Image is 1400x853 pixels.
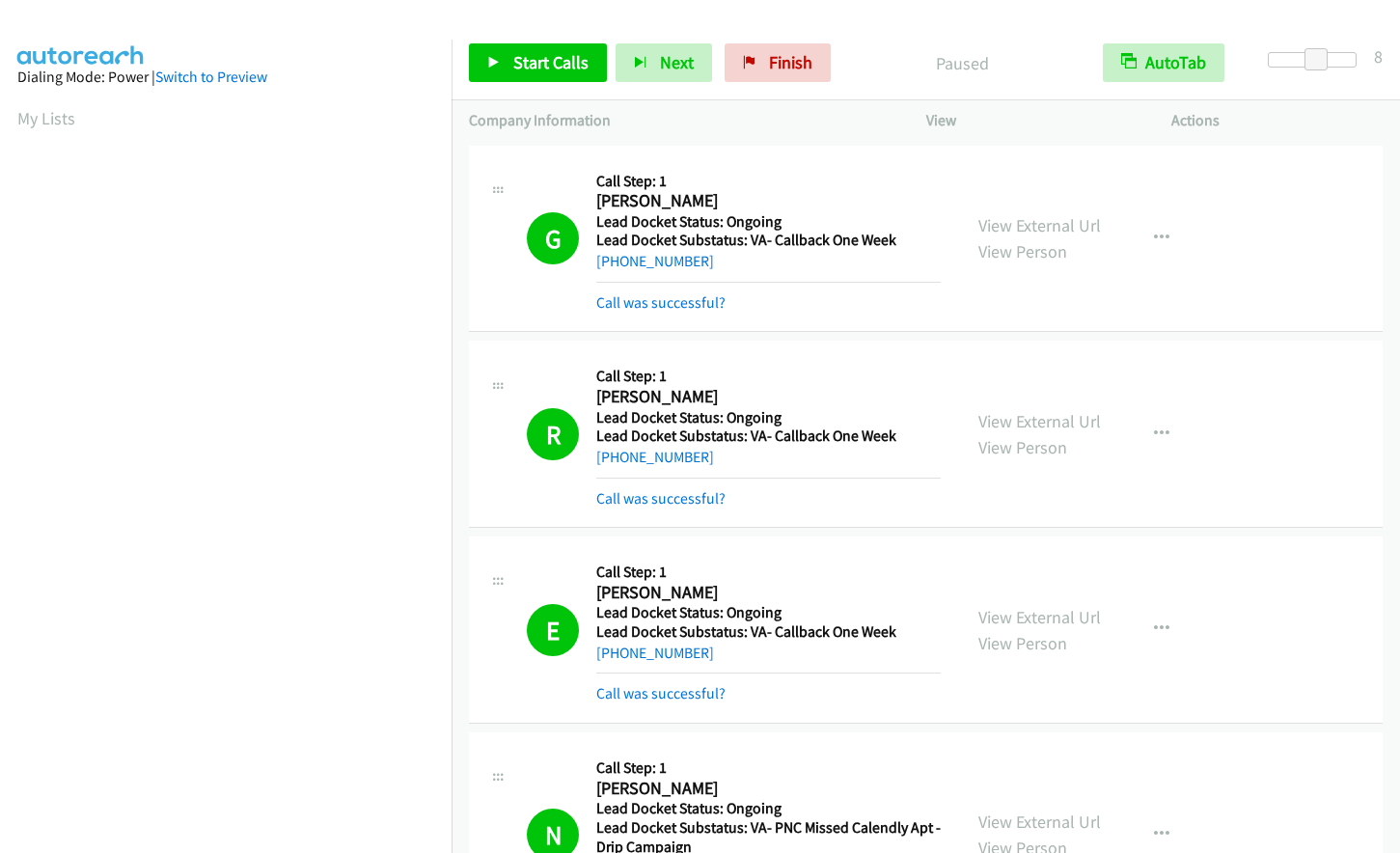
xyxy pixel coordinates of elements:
h5: Lead Docket Status: Ongoing [596,799,944,818]
a: Call was successful? [596,489,726,508]
h1: R [527,408,579,460]
h5: Lead Docket Status: Ongoing [596,603,941,622]
a: View Person [978,632,1067,654]
h2: [PERSON_NAME] [596,190,941,212]
a: View Person [978,240,1067,262]
h5: Lead Docket Substatus: VA- Callback One Week [596,426,941,446]
h5: Lead Docket Status: Ongoing [596,212,941,232]
div: 8 [1374,43,1383,69]
span: Start Calls [513,51,589,73]
button: AutoTab [1103,43,1224,82]
h2: [PERSON_NAME] [596,778,941,800]
a: View External Url [978,811,1101,833]
p: Paused [857,50,1068,76]
a: View External Url [978,606,1101,628]
a: Start Calls [469,43,607,82]
h5: Call Step: 1 [596,758,944,778]
a: View External Url [978,410,1101,432]
iframe: Resource Center [1344,349,1400,503]
h5: Lead Docket Status: Ongoing [596,408,941,427]
a: View External Url [978,214,1101,236]
p: Actions [1171,109,1383,132]
a: [PHONE_NUMBER] [596,252,714,270]
h2: [PERSON_NAME] [596,582,941,604]
h5: Call Step: 1 [596,172,941,191]
span: Next [660,51,694,73]
a: View Person [978,436,1067,458]
button: Next [616,43,712,82]
h2: [PERSON_NAME] [596,386,941,408]
div: Dialing Mode: Power | [17,66,434,89]
a: Switch to Preview [155,68,267,86]
a: [PHONE_NUMBER] [596,448,714,466]
h1: E [527,604,579,656]
a: My Lists [17,107,75,129]
p: View [926,109,1138,132]
a: Call was successful? [596,684,726,702]
a: Call was successful? [596,293,726,312]
h5: Call Step: 1 [596,367,941,386]
span: Finish [769,51,812,73]
h5: Call Step: 1 [596,563,941,582]
a: Finish [725,43,831,82]
h5: Lead Docket Substatus: VA- Callback One Week [596,231,941,250]
p: Company Information [469,109,892,132]
h5: Lead Docket Substatus: VA- Callback One Week [596,622,941,642]
a: [PHONE_NUMBER] [596,644,714,662]
h1: G [527,212,579,264]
